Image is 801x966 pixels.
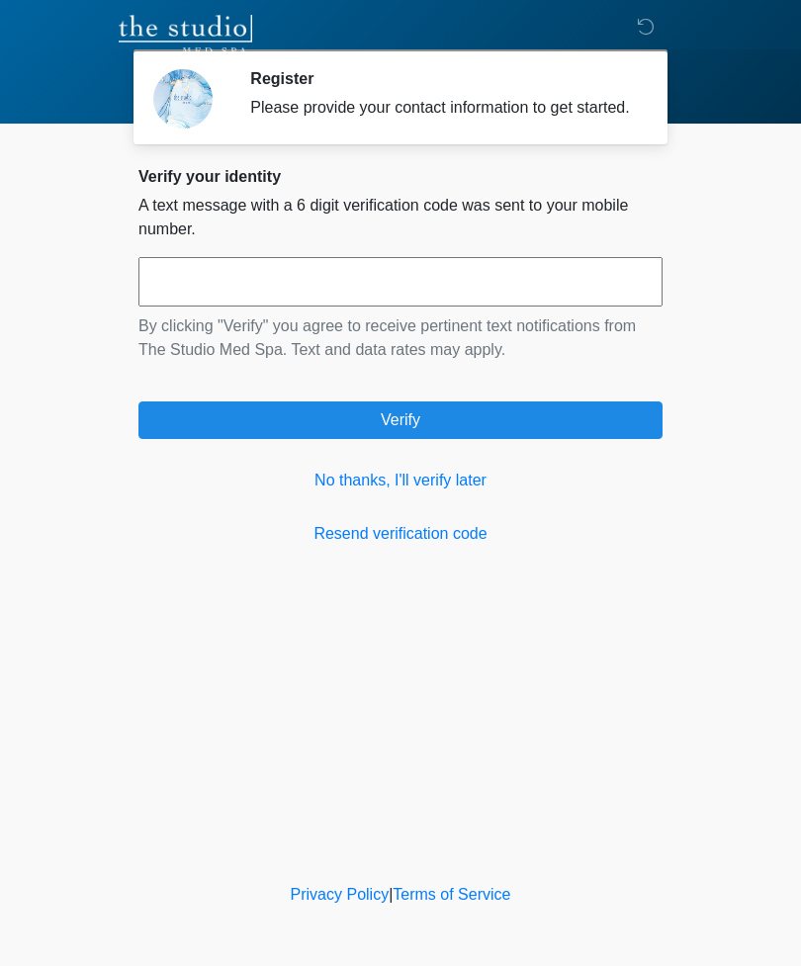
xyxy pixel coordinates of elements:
[138,194,663,241] p: A text message with a 6 digit verification code was sent to your mobile number.
[119,15,252,54] img: The Studio Med Spa Logo
[389,886,393,903] a: |
[138,522,663,546] a: Resend verification code
[138,314,663,362] p: By clicking "Verify" you agree to receive pertinent text notifications from The Studio Med Spa. T...
[138,401,663,439] button: Verify
[291,886,390,903] a: Privacy Policy
[138,469,663,492] a: No thanks, I'll verify later
[250,96,633,120] div: Please provide your contact information to get started.
[153,69,213,129] img: Agent Avatar
[250,69,633,88] h2: Register
[138,167,663,186] h2: Verify your identity
[393,886,510,903] a: Terms of Service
